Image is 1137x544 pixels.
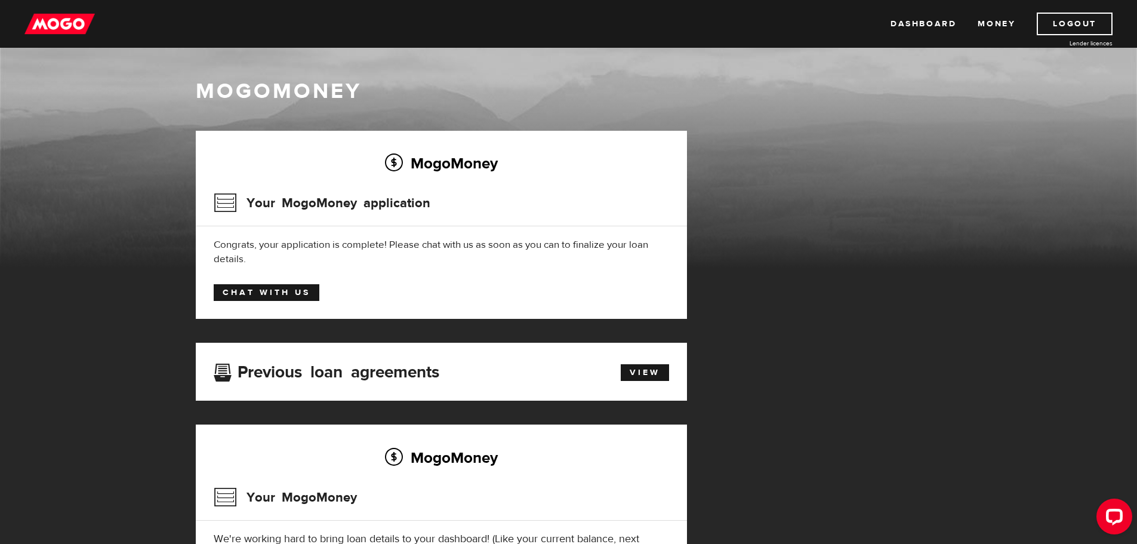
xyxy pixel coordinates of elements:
h3: Previous loan agreements [214,362,439,378]
h3: Your MogoMoney application [214,188,430,219]
a: Lender licences [1023,39,1113,48]
a: Logout [1037,13,1113,35]
h1: MogoMoney [196,79,942,104]
a: Chat with us [214,284,319,301]
h3: Your MogoMoney [214,482,357,513]
h2: MogoMoney [214,150,669,176]
a: Money [978,13,1015,35]
div: Congrats, your application is complete! Please chat with us as soon as you can to finalize your l... [214,238,669,266]
iframe: LiveChat chat widget [1087,494,1137,544]
h2: MogoMoney [214,445,669,470]
a: Dashboard [891,13,956,35]
a: View [621,364,669,381]
img: mogo_logo-11ee424be714fa7cbb0f0f49df9e16ec.png [24,13,95,35]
